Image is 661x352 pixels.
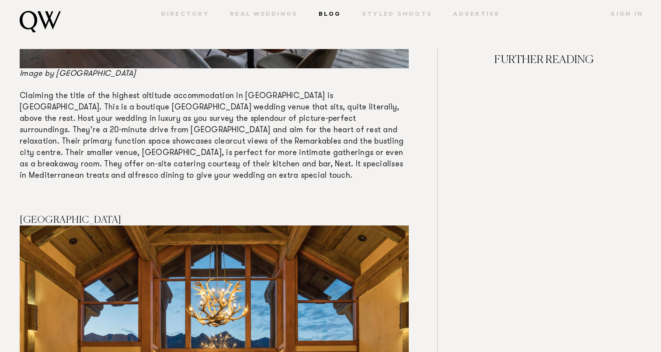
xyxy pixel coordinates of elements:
img: monogram.svg [20,11,61,32]
span: [GEOGRAPHIC_DATA] [20,215,122,225]
a: Directory [151,11,220,19]
a: Sign In [601,11,643,19]
span: Image by [GEOGRAPHIC_DATA] [20,70,136,78]
a: Styled Shoots [351,11,443,19]
a: Blog [308,11,351,19]
a: Advertise [443,11,511,19]
a: Real Weddings [219,11,308,19]
span: Claiming the title of the highest altitude accommodation in [GEOGRAPHIC_DATA] is [GEOGRAPHIC_DATA... [20,92,404,180]
h4: FURTHER READING [447,53,641,99]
